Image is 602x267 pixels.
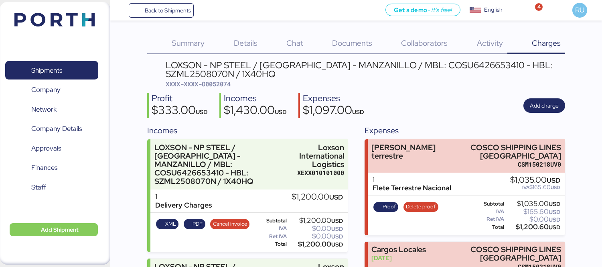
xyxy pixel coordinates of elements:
[31,143,61,154] span: Approvals
[506,209,560,215] div: $165.60
[371,254,426,262] div: [DATE]
[31,123,82,135] span: Company Details
[373,202,398,212] button: Proof
[551,184,560,191] span: USD
[331,217,343,224] span: USD
[210,219,249,229] button: Cancel invoice
[373,184,451,192] div: Flete Terrestre Nacional
[184,219,205,229] button: PDF
[154,143,293,186] div: LOXSON - NP STEEL / [GEOGRAPHIC_DATA] - MANZANILLO / MBL: COSU6426653410 - HBL: SZML2508070N / 1X...
[5,61,98,79] a: Shipments
[275,108,287,116] span: USD
[401,38,448,48] span: Collaborators
[155,201,212,210] div: Delivery Charges
[31,84,61,96] span: Company
[383,202,396,211] span: Proof
[506,224,560,230] div: $1,200.60
[288,233,343,239] div: $0.00
[506,201,560,207] div: $1,035.00
[406,202,436,211] span: Delete proof
[549,224,560,231] span: USD
[303,93,364,104] div: Expenses
[31,162,57,173] span: Finances
[448,143,561,160] div: COSCO SHIPPING LINES [GEOGRAPHIC_DATA]
[256,234,287,239] div: Ret IVA
[166,61,565,79] div: LOXSON - NP STEEL / [GEOGRAPHIC_DATA] - MANZANILLO / MBL: COSU6426653410 - HBL: SZML2508070N / 1X...
[575,5,584,15] span: RU
[193,220,203,228] span: PDF
[331,241,343,248] span: USD
[332,38,372,48] span: Documents
[256,241,287,247] div: Total
[448,245,561,262] div: COSCO SHIPPING LINES [GEOGRAPHIC_DATA]
[510,184,560,190] div: $165.60
[234,38,257,48] span: Details
[288,226,343,232] div: $0.00
[532,38,561,48] span: Charges
[41,225,79,234] span: Add Shipment
[506,216,560,222] div: $0.00
[224,93,287,104] div: Incomes
[523,98,565,113] button: Add charge
[297,169,344,177] div: XEXX010101000
[10,223,98,236] button: Add Shipment
[5,159,98,177] a: Finances
[152,104,208,118] div: $333.00
[166,80,231,88] span: XXXX-XXXX-O0052074
[329,193,343,202] span: USD
[5,139,98,157] a: Approvals
[145,6,191,15] span: Back to Shipments
[172,38,205,48] span: Summary
[510,176,560,185] div: $1,035.00
[549,200,560,208] span: USD
[331,225,343,232] span: USD
[522,184,529,191] span: IVA
[292,193,343,202] div: $1,200.00
[484,6,503,14] div: English
[373,176,451,184] div: 1
[286,38,303,48] span: Chat
[256,226,287,231] div: IVA
[365,124,565,137] div: Expenses
[152,93,208,104] div: Profit
[5,100,98,118] a: Network
[31,65,62,76] span: Shipments
[474,224,504,230] div: Total
[371,245,426,254] div: Cargos Locales
[288,218,343,224] div: $1,200.00
[403,202,438,212] button: Delete proof
[165,220,176,228] span: XML
[5,81,98,99] a: Company
[549,216,560,223] span: USD
[530,101,559,110] span: Add charge
[331,233,343,240] span: USD
[256,218,287,224] div: Subtotal
[213,220,247,228] span: Cancel invoice
[352,108,364,116] span: USD
[5,178,98,196] a: Staff
[224,104,287,118] div: $1,430.00
[155,193,212,201] div: 1
[371,143,444,160] div: [PERSON_NAME] terrestre
[196,108,208,116] span: USD
[549,208,560,216] span: USD
[31,181,46,193] span: Staff
[474,201,504,207] div: Subtotal
[474,209,504,214] div: IVA
[5,120,98,138] a: Company Details
[477,38,503,48] span: Activity
[448,160,561,169] div: CSM150218UV0
[288,241,343,247] div: $1,200.00
[156,219,178,229] button: XML
[303,104,364,118] div: $1,097.00
[297,143,344,169] div: Loxson International Logistics
[474,216,504,222] div: Ret IVA
[31,104,57,115] span: Network
[115,4,129,17] button: Menu
[129,3,194,18] a: Back to Shipments
[547,176,560,185] span: USD
[147,124,348,137] div: Incomes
